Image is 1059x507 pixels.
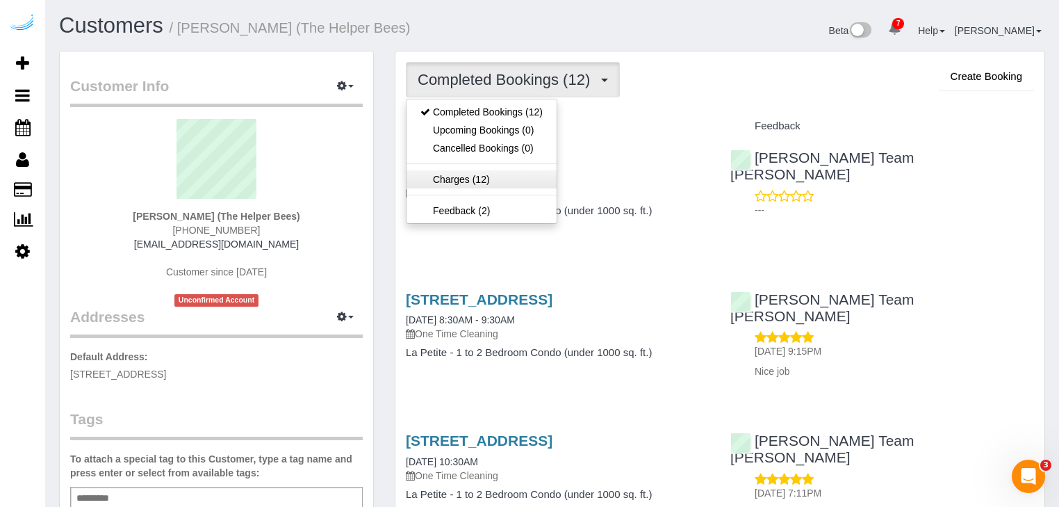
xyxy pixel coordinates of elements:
[406,489,709,501] h4: La Petite - 1 to 2 Bedroom Condo (under 1000 sq. ft.)
[406,347,709,359] h4: La Petite - 1 to 2 Bedroom Condo (under 1000 sq. ft.)
[407,202,557,220] a: Feedback (2)
[829,25,872,36] a: Beta
[955,25,1042,36] a: [PERSON_NAME]
[848,22,871,40] img: New interface
[172,225,260,236] span: [PHONE_NUMBER]
[892,18,904,29] span: 7
[1012,460,1045,493] iframe: Intercom live chat
[166,266,267,277] span: Customer since [DATE]
[70,76,363,107] legend: Customer Info
[881,14,908,45] a: 7
[406,291,552,307] a: [STREET_ADDRESS]
[406,456,478,467] a: [DATE] 10:30AM
[406,205,709,217] h4: La Petite - 1 to 2 Bedroom Condo (under 1000 sq. ft.)
[730,433,914,465] a: [PERSON_NAME] Team [PERSON_NAME]
[406,120,709,132] h4: Service
[407,170,557,188] a: Charges (12)
[730,120,1034,132] h4: Feedback
[406,469,709,483] p: One Time Cleaning
[755,486,1034,500] p: [DATE] 7:11PM
[406,62,620,97] button: Completed Bookings (12)
[70,369,166,380] span: [STREET_ADDRESS]
[406,433,552,449] a: [STREET_ADDRESS]
[755,344,1034,358] p: [DATE] 9:15PM
[70,452,363,480] label: To attach a special tag to this Customer, type a tag name and press enter or select from availabl...
[134,239,299,250] a: [EMAIL_ADDRESS][DOMAIN_NAME]
[918,25,945,36] a: Help
[407,121,557,139] a: Upcoming Bookings (0)
[407,139,557,157] a: Cancelled Bookings (0)
[755,364,1034,378] p: Nice job
[939,62,1034,91] button: Create Booking
[70,350,148,364] label: Default Address:
[418,71,597,88] span: Completed Bookings (12)
[406,186,709,200] p: One Time Cleaning
[170,20,411,35] small: / [PERSON_NAME] (The Helper Bees)
[1040,460,1051,471] span: 3
[406,314,515,325] a: [DATE] 8:30AM - 9:30AM
[59,13,163,38] a: Customers
[174,294,259,306] span: Unconfirmed Account
[133,211,299,222] strong: [PERSON_NAME] (The Helper Bees)
[755,203,1034,217] p: ---
[730,291,914,324] a: [PERSON_NAME] Team [PERSON_NAME]
[406,327,709,341] p: One Time Cleaning
[70,409,363,440] legend: Tags
[407,103,557,121] a: Completed Bookings (12)
[730,150,914,182] a: [PERSON_NAME] Team [PERSON_NAME]
[8,14,36,33] img: Automaid Logo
